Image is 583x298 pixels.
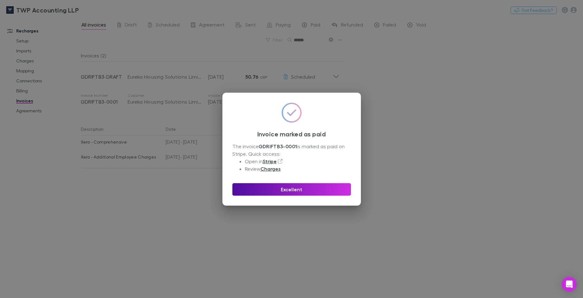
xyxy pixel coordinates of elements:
[259,143,297,149] strong: GDRIFTB3-0001
[232,130,351,138] h3: Invoice marked as paid
[260,166,281,172] a: Charges
[263,158,277,164] a: Stripe
[232,183,351,196] button: Excellent
[232,143,351,173] div: The invoice is marked as paid on Stripe. Quick access:
[245,165,351,173] li: Review
[282,103,302,123] img: GradientCheckmarkIcon.svg
[562,277,577,292] div: Open Intercom Messenger
[245,158,351,165] li: Open in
